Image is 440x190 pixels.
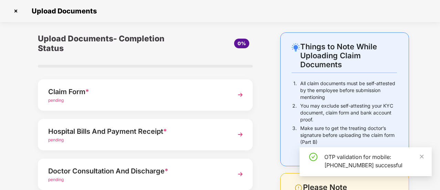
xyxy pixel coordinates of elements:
[292,125,297,146] p: 3.
[48,177,64,182] span: pending
[419,154,424,159] span: close
[309,153,317,161] span: check-circle
[234,168,247,180] img: svg+xml;base64,PHN2ZyBpZD0iTmV4dCIgeG1sbnM9Imh0dHA6Ly93d3cudzMub3JnLzIwMDAvc3ZnIiB3aWR0aD0iMzYiIG...
[48,166,226,177] div: Doctor Consultation And Discharge
[48,126,226,137] div: Hospital Bills And Payment Receipt
[48,137,64,142] span: pending
[292,43,300,51] img: svg+xml;base64,PHN2ZyB4bWxucz0iaHR0cDovL3d3dy53My5vcmcvMjAwMC9zdmciIHdpZHRoPSIyNC4wOTMiIGhlaWdodD...
[48,86,226,97] div: Claim Form
[48,98,64,103] span: pending
[238,40,246,46] span: 0%
[234,89,247,101] img: svg+xml;base64,PHN2ZyBpZD0iTmV4dCIgeG1sbnM9Imh0dHA6Ly93d3cudzMub3JnLzIwMDAvc3ZnIiB3aWR0aD0iMzYiIG...
[234,128,247,141] img: svg+xml;base64,PHN2ZyBpZD0iTmV4dCIgeG1sbnM9Imh0dHA6Ly93d3cudzMub3JnLzIwMDAvc3ZnIiB3aWR0aD0iMzYiIG...
[300,125,397,146] p: Make sure to get the treating doctor’s signature before uploading the claim form (Part B)
[300,42,397,69] div: Things to Note While Uploading Claim Documents
[292,102,297,123] p: 2.
[10,6,21,17] img: svg+xml;base64,PHN2ZyBpZD0iQ3Jvc3MtMzJ4MzIiIHhtbG5zPSJodHRwOi8vd3d3LnczLm9yZy8yMDAwL3N2ZyIgd2lkdG...
[38,32,181,54] div: Upload Documents- Completion Status
[324,153,423,169] div: OTP validation for mobile: [PHONE_NUMBER] successful
[300,102,397,123] p: You may exclude self-attesting your KYC document, claim form and bank account proof.
[300,80,397,101] p: All claim documents must be self-attested by the employee before submission mentioning
[25,7,100,15] span: Upload Documents
[293,80,297,101] p: 1.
